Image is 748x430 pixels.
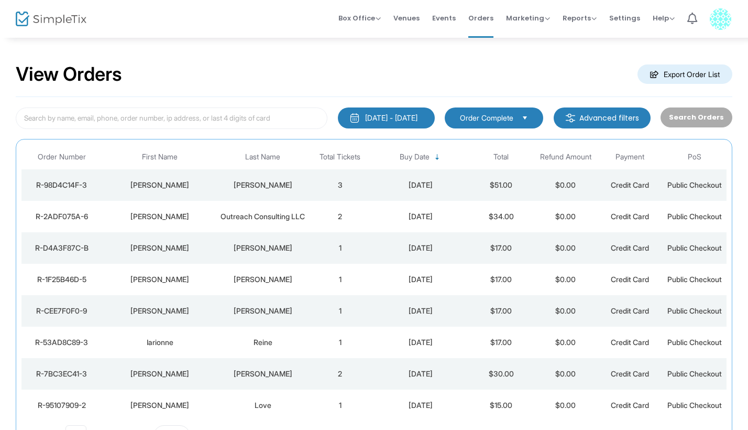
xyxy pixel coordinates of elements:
td: $17.00 [469,295,533,327]
td: 1 [308,390,372,421]
input: Search by name, email, phone, order number, ip address, or last 4 digits of card [16,107,327,129]
td: $0.00 [533,169,598,201]
span: Public Checkout [667,243,722,252]
span: Last Name [245,153,280,162]
span: Public Checkout [667,306,722,315]
img: monthly [349,113,360,123]
div: 8/28/2025 [375,337,466,348]
button: Select [518,112,532,124]
td: 1 [308,295,372,327]
span: Events [432,5,456,31]
span: Credit Card [611,243,649,252]
td: 3 [308,169,372,201]
div: Brown’s [105,211,215,222]
td: 1 [308,232,372,264]
span: Sortable [433,153,442,162]
span: Settings [609,5,640,31]
th: Total [469,145,533,169]
span: Box Office [338,13,381,23]
span: Order Complete [460,113,513,123]
h2: View Orders [16,63,122,86]
span: Venues [393,5,420,31]
div: Stacy [105,274,215,285]
div: AUSBROOKS Floyd [221,306,305,316]
div: [DATE] - [DATE] [365,113,417,123]
div: R-2ADF075A-6 [24,211,100,222]
div: Rachel [105,369,215,379]
div: R-95107909-2 [24,400,100,411]
th: Total Tickets [308,145,372,169]
span: Order Number [38,153,86,162]
span: Credit Card [611,369,649,378]
span: Credit Card [611,306,649,315]
img: filter [565,113,576,123]
div: 8/15/2025 [375,369,466,379]
td: $0.00 [533,327,598,358]
span: Public Checkout [667,369,722,378]
th: Refund Amount [533,145,598,169]
div: 9/15/2025 [375,180,466,190]
div: Frankie [105,180,215,190]
div: Holk [221,274,305,285]
td: $0.00 [533,264,598,295]
div: Iarionne [105,337,215,348]
span: Credit Card [611,338,649,347]
div: Warren [221,243,305,253]
div: 9/10/2025 [375,243,466,253]
span: Marketing [506,13,550,23]
td: 2 [308,201,372,232]
td: $17.00 [469,264,533,295]
td: $0.00 [533,358,598,390]
div: 8/12/2025 [375,400,466,411]
div: Sarah [105,243,215,253]
span: Public Checkout [667,338,722,347]
span: Public Checkout [667,180,722,189]
span: Credit Card [611,275,649,284]
td: $0.00 [533,232,598,264]
span: Orders [468,5,493,31]
div: R-D4A3F87C-B [24,243,100,253]
span: Buy Date [400,153,430,162]
span: Credit Card [611,180,649,189]
td: $51.00 [469,169,533,201]
span: Public Checkout [667,212,722,221]
td: $0.00 [533,390,598,421]
td: 1 [308,327,372,358]
td: $17.00 [469,232,533,264]
td: $15.00 [469,390,533,421]
td: $0.00 [533,201,598,232]
div: 8/29/2025 [375,306,466,316]
div: c Cox [221,369,305,379]
m-button: Export Order List [637,64,732,84]
div: Jacqueline [105,400,215,411]
span: Reports [563,13,597,23]
div: Reine [221,337,305,348]
td: $30.00 [469,358,533,390]
div: Outreach Consulting LLC [221,211,305,222]
span: PoS [688,153,701,162]
div: R-7BC3EC41-3 [24,369,100,379]
span: Help [653,13,675,23]
span: First Name [142,153,178,162]
div: Data table [21,145,727,421]
span: Credit Card [611,212,649,221]
td: 2 [308,358,372,390]
button: [DATE] - [DATE] [338,107,435,128]
td: 1 [308,264,372,295]
div: 9/5/2025 [375,274,466,285]
span: Payment [615,153,644,162]
m-button: Advanced filters [554,107,651,128]
div: Love [221,400,305,411]
div: R-1F25B46D-5 [24,274,100,285]
td: $34.00 [469,201,533,232]
div: R-53AD8C89-3 [24,337,100,348]
div: 9/12/2025 [375,211,466,222]
div: Richmond-Brooks [221,180,305,190]
td: $0.00 [533,295,598,327]
span: Public Checkout [667,275,722,284]
span: Public Checkout [667,401,722,410]
div: R-CEE7F0F0-9 [24,306,100,316]
span: Credit Card [611,401,649,410]
div: R-98D4C14F-3 [24,180,100,190]
td: $17.00 [469,327,533,358]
